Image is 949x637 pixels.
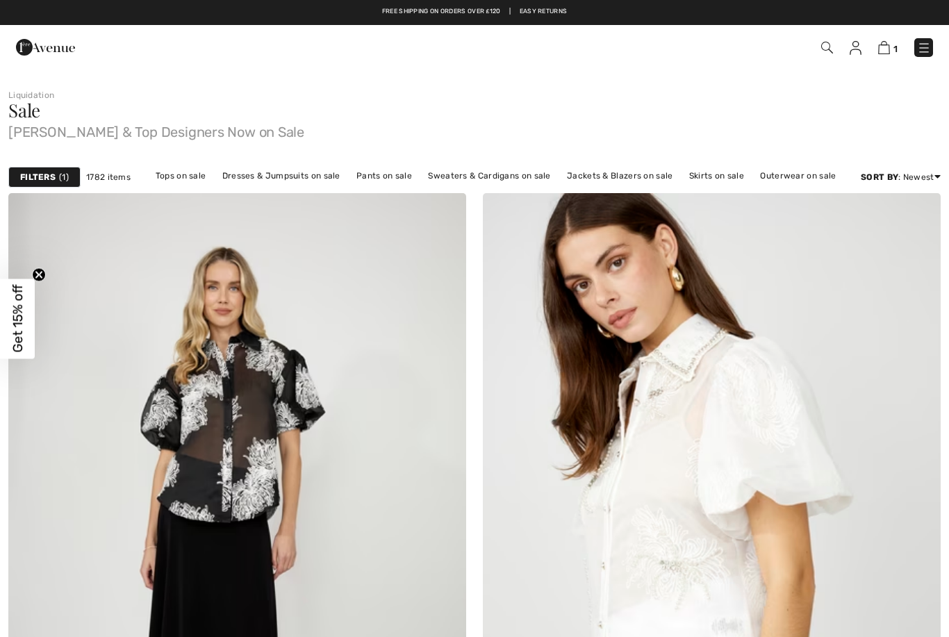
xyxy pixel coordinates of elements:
[8,119,941,139] span: [PERSON_NAME] & Top Designers Now on Sale
[850,41,861,55] img: My Info
[753,167,843,185] a: Outerwear on sale
[878,39,898,56] a: 1
[8,98,40,122] span: Sale
[215,167,347,185] a: Dresses & Jumpsuits on sale
[893,44,898,54] span: 1
[520,7,568,17] a: Easy Returns
[16,40,75,53] a: 1ère Avenue
[821,42,833,53] img: Search
[349,167,419,185] a: Pants on sale
[509,7,511,17] span: |
[682,167,751,185] a: Skirts on sale
[59,171,69,183] span: 1
[560,167,680,185] a: Jackets & Blazers on sale
[8,90,54,100] a: Liquidation
[86,171,131,183] span: 1782 items
[917,41,931,55] img: Menu
[16,33,75,61] img: 1ère Avenue
[149,167,213,185] a: Tops on sale
[861,171,941,183] div: : Newest
[10,285,26,353] span: Get 15% off
[32,267,46,281] button: Close teaser
[878,41,890,54] img: Shopping Bag
[20,171,56,183] strong: Filters
[421,167,557,185] a: Sweaters & Cardigans on sale
[382,7,501,17] a: Free shipping on orders over ₤120
[861,172,898,182] strong: Sort By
